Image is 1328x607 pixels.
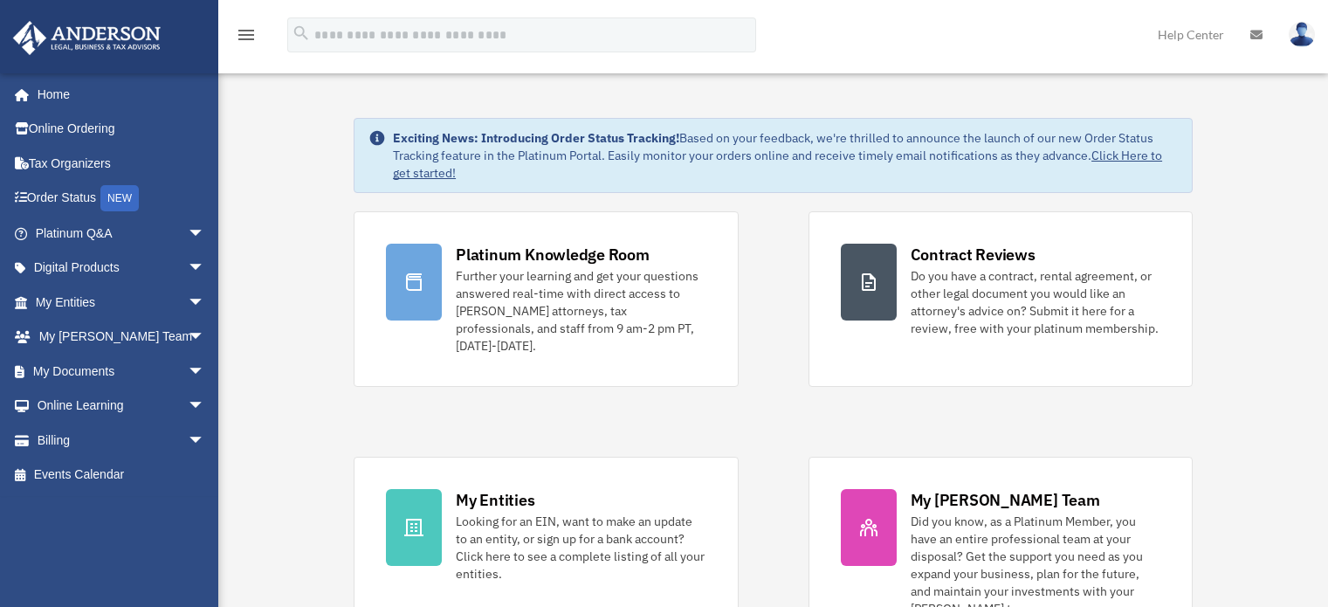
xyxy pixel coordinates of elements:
[911,489,1100,511] div: My [PERSON_NAME] Team
[12,216,231,251] a: Platinum Q&Aarrow_drop_down
[12,389,231,424] a: Online Learningarrow_drop_down
[188,354,223,390] span: arrow_drop_down
[188,285,223,321] span: arrow_drop_down
[456,513,705,583] div: Looking for an EIN, want to make an update to an entity, or sign up for a bank account? Click her...
[12,423,231,458] a: Billingarrow_drop_down
[911,244,1036,266] div: Contract Reviews
[1289,22,1315,47] img: User Pic
[12,354,231,389] a: My Documentsarrow_drop_down
[12,251,231,286] a: Digital Productsarrow_drop_down
[393,148,1162,181] a: Click Here to get started!
[12,112,231,147] a: Online Ordering
[188,423,223,459] span: arrow_drop_down
[12,77,223,112] a: Home
[188,320,223,355] span: arrow_drop_down
[911,267,1160,337] div: Do you have a contract, rental agreement, or other legal document you would like an attorney's ad...
[188,216,223,252] span: arrow_drop_down
[12,181,231,217] a: Order StatusNEW
[393,129,1178,182] div: Based on your feedback, we're thrilled to announce the launch of our new Order Status Tracking fe...
[12,458,231,493] a: Events Calendar
[456,244,650,266] div: Platinum Knowledge Room
[236,31,257,45] a: menu
[236,24,257,45] i: menu
[354,211,738,387] a: Platinum Knowledge Room Further your learning and get your questions answered real-time with dire...
[12,285,231,320] a: My Entitiesarrow_drop_down
[12,146,231,181] a: Tax Organizers
[292,24,311,43] i: search
[188,251,223,286] span: arrow_drop_down
[456,267,705,355] div: Further your learning and get your questions answered real-time with direct access to [PERSON_NAM...
[12,320,231,355] a: My [PERSON_NAME] Teamarrow_drop_down
[456,489,534,511] div: My Entities
[188,389,223,424] span: arrow_drop_down
[393,130,679,146] strong: Exciting News: Introducing Order Status Tracking!
[8,21,166,55] img: Anderson Advisors Platinum Portal
[808,211,1193,387] a: Contract Reviews Do you have a contract, rental agreement, or other legal document you would like...
[100,185,139,211] div: NEW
